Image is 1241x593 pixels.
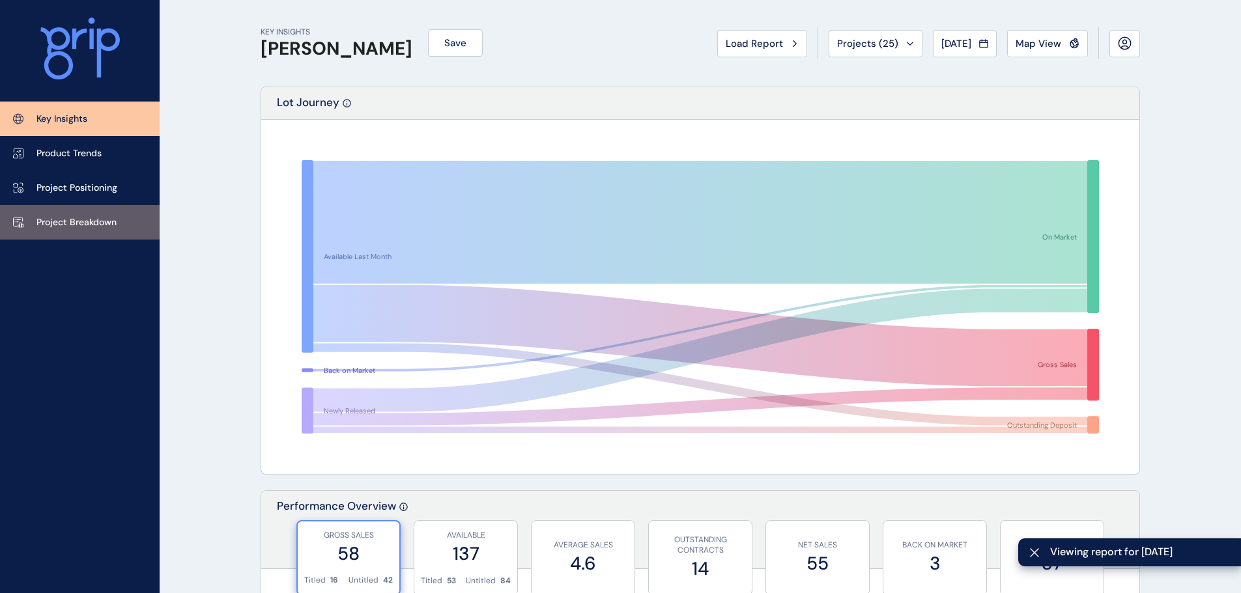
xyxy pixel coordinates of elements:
[36,147,102,160] p: Product Trends
[261,38,412,60] h1: [PERSON_NAME]
[383,575,393,586] p: 42
[890,540,980,551] p: BACK ON MARKET
[466,575,496,586] p: Untitled
[304,575,326,586] p: Titled
[421,530,511,541] p: AVAILABLE
[277,499,396,568] p: Performance Overview
[773,540,863,551] p: NET SALES
[36,216,117,229] p: Project Breakdown
[829,30,922,57] button: Projects (25)
[941,37,971,50] span: [DATE]
[421,575,442,586] p: Titled
[261,27,412,38] p: KEY INSIGHTS
[277,95,339,119] p: Lot Journey
[538,551,628,576] label: 4.6
[428,29,483,57] button: Save
[421,541,511,566] label: 137
[1007,551,1097,576] label: 37
[330,575,338,586] p: 16
[349,575,378,586] p: Untitled
[304,541,393,566] label: 58
[1007,540,1097,551] p: NEWLY RELEASED
[655,534,745,557] p: OUTSTANDING CONTRACTS
[773,551,863,576] label: 55
[933,30,997,57] button: [DATE]
[1007,30,1088,57] button: Map View
[1050,545,1231,559] span: Viewing report for [DATE]
[837,37,898,50] span: Projects ( 25 )
[717,30,807,57] button: Load Report
[36,113,87,126] p: Key Insights
[538,540,628,551] p: AVERAGE SALES
[655,556,745,581] label: 14
[1016,37,1061,50] span: Map View
[500,575,511,586] p: 84
[447,575,456,586] p: 53
[304,530,393,541] p: GROSS SALES
[890,551,980,576] label: 3
[444,36,466,49] span: Save
[36,182,117,195] p: Project Positioning
[726,37,783,50] span: Load Report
